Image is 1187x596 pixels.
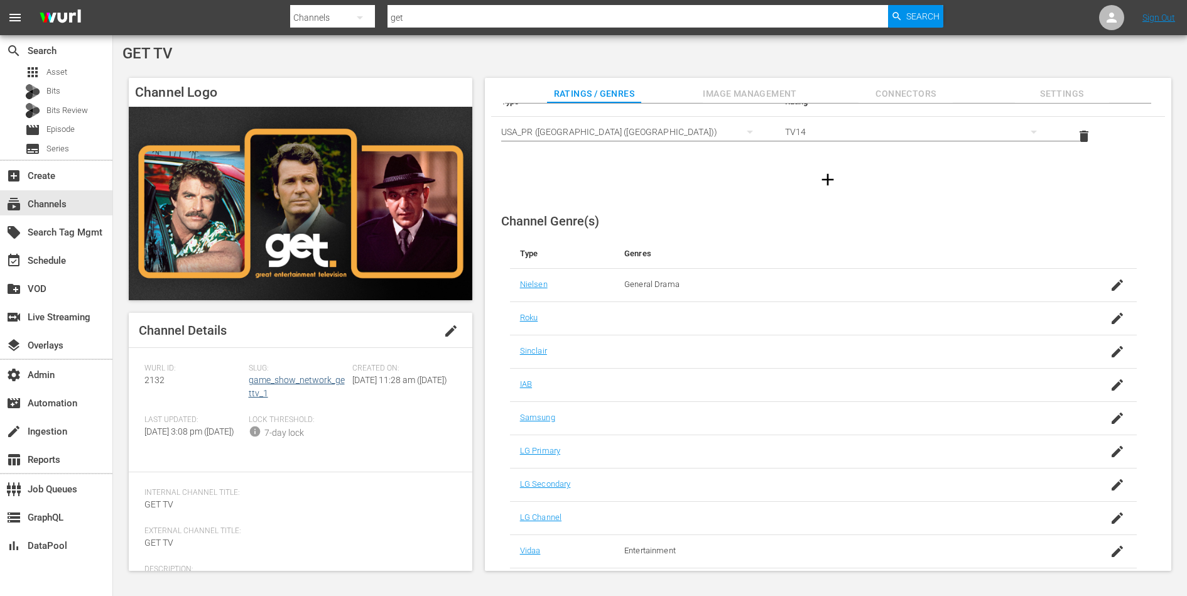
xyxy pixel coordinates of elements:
button: edit [436,316,466,346]
div: TV14 [785,114,1049,149]
span: Search [906,5,940,28]
span: edit [443,323,458,339]
span: Overlays [6,338,21,353]
div: 7-day lock [264,426,304,440]
a: Roku [520,313,538,322]
span: Image Management [703,86,797,102]
a: Vidaa [520,546,541,555]
span: Ratings / Genres [547,86,641,102]
span: Channels [6,197,21,212]
span: Reports [6,452,21,467]
span: [DATE] 3:08 pm ([DATE]) [144,426,234,436]
span: Settings [1015,86,1109,102]
img: GET TV [129,107,472,300]
span: Ingestion [6,424,21,439]
span: Last Updated: [144,415,242,425]
span: Channel Genre(s) [501,214,599,229]
span: VOD [6,281,21,296]
a: Nielsen [520,279,548,289]
span: Series [25,141,40,156]
span: Series [46,143,69,155]
span: Bits [46,85,60,97]
table: simple table [491,87,1165,156]
div: USA_PR ([GEOGRAPHIC_DATA] ([GEOGRAPHIC_DATA])) [501,114,765,149]
span: Bits Review [46,104,88,117]
a: Sinclair [520,346,547,355]
span: Create [6,168,21,183]
a: LG Secondary [520,479,571,489]
span: External Channel Title: [144,526,450,536]
span: Lock Threshold: [249,415,347,425]
span: info [249,425,261,438]
a: LG Channel [520,512,561,522]
span: [DATE] 11:28 am ([DATE]) [352,375,447,385]
div: Bits Review [25,103,40,118]
span: Channel Details [139,323,227,338]
span: Asset [25,65,40,80]
span: Created On: [352,364,450,374]
th: Type [510,239,614,269]
a: Samsung [520,413,555,422]
span: Schedule [6,253,21,268]
span: Job Queues [6,482,21,497]
span: GraphQL [6,510,21,525]
th: Genres [614,239,1067,269]
button: Search [888,5,943,28]
span: Search Tag Mgmt [6,225,21,240]
h4: Channel Logo [129,78,472,107]
a: Sign Out [1142,13,1175,23]
span: menu [8,10,23,25]
span: GET TV [122,45,173,62]
button: delete [1069,121,1099,151]
span: GET TV [144,538,173,548]
a: IAB [520,379,532,389]
span: DataPool [6,538,21,553]
span: Episode [25,122,40,138]
div: Bits [25,84,40,99]
img: ans4CAIJ8jUAAAAAAAAAAAAAAAAAAAAAAAAgQb4GAAAAAAAAAAAAAAAAAAAAAAAAJMjXAAAAAAAAAAAAAAAAAAAAAAAAgAT5G... [30,3,90,33]
span: Description: [144,565,450,575]
span: Asset [46,66,67,79]
span: Search [6,43,21,58]
a: LG Primary [520,446,560,455]
span: Wurl ID: [144,364,242,374]
span: Automation [6,396,21,411]
span: Slug: [249,364,347,374]
span: 2132 [144,375,165,385]
span: Admin [6,367,21,382]
a: game_show_network_gettv_1 [249,375,345,398]
span: delete [1076,129,1092,144]
span: Episode [46,123,75,136]
span: Internal Channel Title: [144,488,450,498]
span: GET TV [144,499,173,509]
span: Connectors [859,86,953,102]
span: Live Streaming [6,310,21,325]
